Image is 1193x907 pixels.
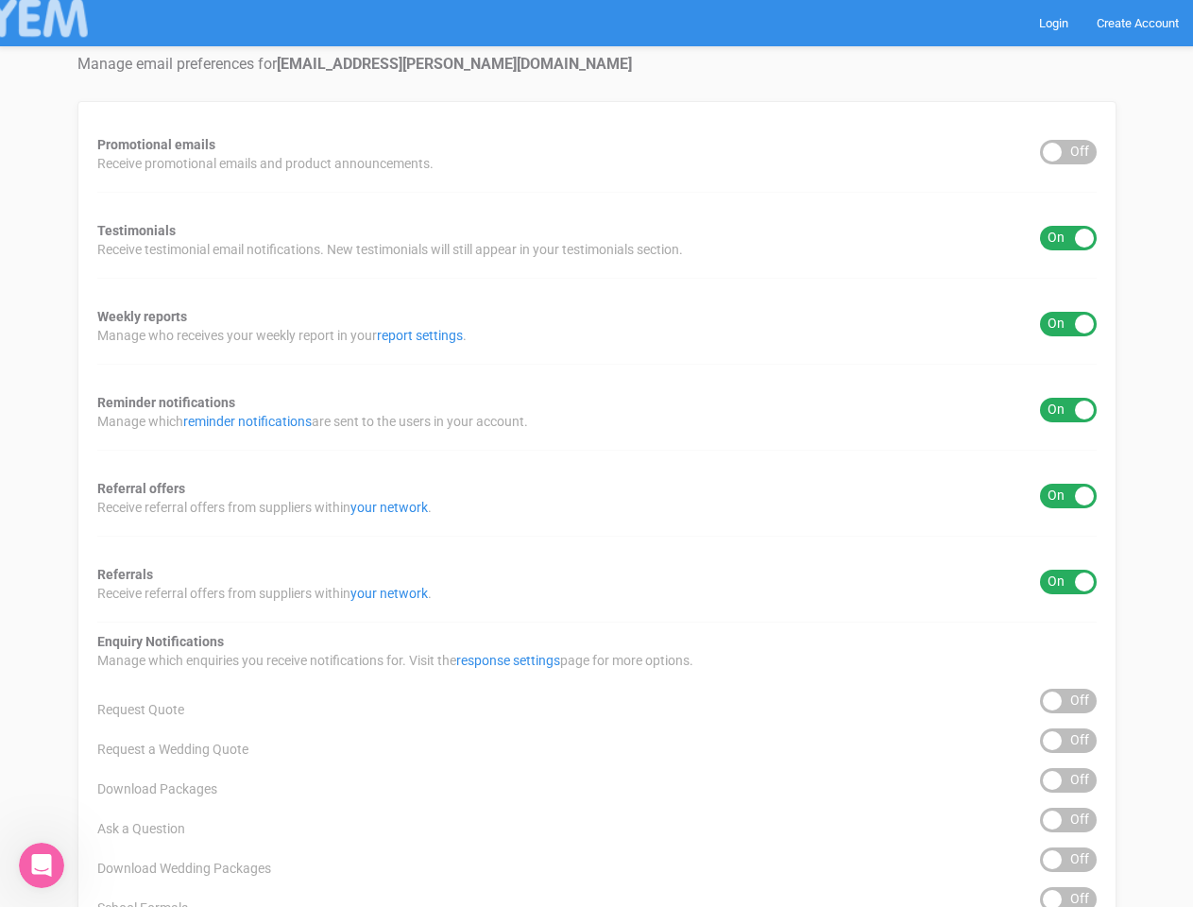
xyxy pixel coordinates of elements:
span: Download Packages [97,779,217,798]
strong: Weekly reports [97,309,187,324]
span: Manage which are sent to the users in your account. [97,412,528,431]
strong: Referral offers [97,481,185,496]
span: Receive referral offers from suppliers within . [97,498,432,517]
span: Request Quote [97,700,184,719]
strong: Referrals [97,567,153,582]
strong: [EMAIL_ADDRESS][PERSON_NAME][DOMAIN_NAME] [277,55,632,73]
a: your network [350,586,428,601]
span: Ask a Question [97,819,185,838]
strong: Testimonials [97,223,176,238]
span: Receive promotional emails and product announcements. [97,154,434,173]
a: report settings [377,328,463,343]
span: Manage which enquiries you receive notifications for. Visit the page for more options. [97,651,693,670]
span: Download Wedding Packages [97,859,271,878]
span: Manage who receives your weekly report in your . [97,326,467,345]
a: your network [350,500,428,515]
strong: Enquiry Notifications [97,634,224,649]
a: reminder notifications [183,414,312,429]
span: Receive referral offers from suppliers within . [97,584,432,603]
a: response settings [456,653,560,668]
h4: Manage email preferences for [77,56,1116,73]
strong: Promotional emails [97,137,215,152]
span: Receive testimonial email notifications. New testimonials will still appear in your testimonials ... [97,240,683,259]
iframe: Intercom live chat [19,843,64,888]
span: Request a Wedding Quote [97,740,248,759]
strong: Reminder notifications [97,395,235,410]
